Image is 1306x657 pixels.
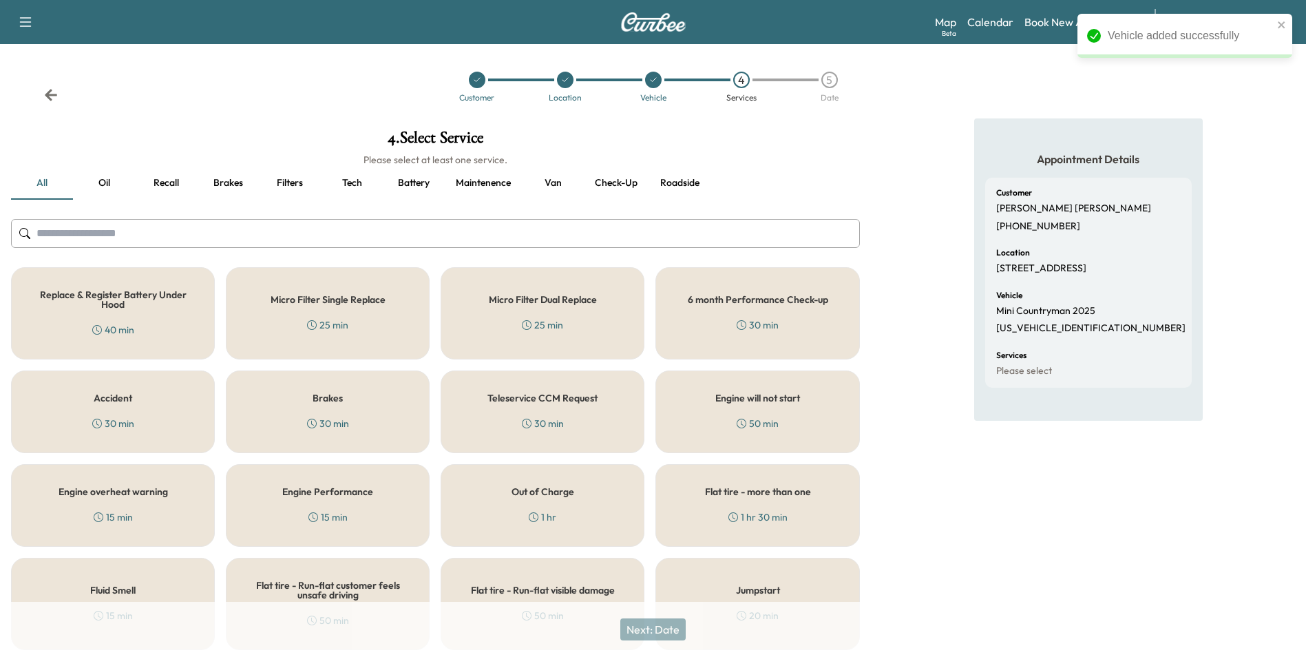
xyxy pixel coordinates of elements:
[737,318,779,332] div: 30 min
[529,510,556,524] div: 1 hr
[733,72,750,88] div: 4
[996,365,1052,377] p: Please select
[996,249,1030,257] h6: Location
[649,167,710,200] button: Roadside
[11,153,860,167] h6: Please select at least one service.
[996,189,1032,197] h6: Customer
[726,94,757,102] div: Services
[996,291,1022,300] h6: Vehicle
[728,510,788,524] div: 1 hr 30 min
[996,305,1095,317] p: Mini Countryman 2025
[705,487,811,497] h5: Flat tire - more than one
[313,393,343,403] h5: Brakes
[584,167,649,200] button: Check-up
[445,167,522,200] button: Maintenence
[821,94,839,102] div: Date
[282,487,373,497] h5: Engine Performance
[135,167,197,200] button: Recall
[90,585,136,595] h5: Fluid Smell
[321,167,383,200] button: Tech
[249,581,407,600] h5: Flat tire - Run-flat customer feels unsafe driving
[985,152,1192,167] h5: Appointment Details
[44,88,58,102] div: Back
[996,220,1080,233] p: [PHONE_NUMBER]
[197,167,259,200] button: Brakes
[271,295,386,304] h5: Micro Filter Single Replace
[821,72,838,88] div: 5
[620,12,686,32] img: Curbee Logo
[471,585,615,595] h5: Flat tire - Run-flat visible damage
[715,393,800,403] h5: Engine will not start
[1108,28,1273,44] div: Vehicle added successfully
[11,167,860,200] div: basic tabs example
[1277,19,1287,30] button: close
[942,28,956,39] div: Beta
[688,295,828,304] h5: 6 month Performance Check-up
[94,510,133,524] div: 15 min
[935,14,956,30] a: MapBeta
[92,323,134,337] div: 40 min
[522,318,563,332] div: 25 min
[383,167,445,200] button: Battery
[736,585,780,595] h5: Jumpstart
[512,487,574,497] h5: Out of Charge
[967,14,1013,30] a: Calendar
[459,94,494,102] div: Customer
[996,322,1186,335] p: [US_VEHICLE_IDENTIFICATION_NUMBER]
[59,487,168,497] h5: Engine overheat warning
[1024,14,1141,30] a: Book New Appointment
[996,262,1086,275] p: [STREET_ADDRESS]
[307,318,348,332] div: 25 min
[489,295,597,304] h5: Micro Filter Dual Replace
[640,94,666,102] div: Vehicle
[487,393,598,403] h5: Teleservice CCM Request
[259,167,321,200] button: Filters
[549,94,582,102] div: Location
[737,417,779,430] div: 50 min
[996,202,1151,215] p: [PERSON_NAME] [PERSON_NAME]
[92,417,134,430] div: 30 min
[11,167,73,200] button: all
[522,167,584,200] button: Van
[522,417,564,430] div: 30 min
[308,510,348,524] div: 15 min
[11,129,860,153] h1: 4 . Select Service
[94,393,132,403] h5: Accident
[996,351,1026,359] h6: Services
[307,417,349,430] div: 30 min
[73,167,135,200] button: Oil
[34,290,192,309] h5: Replace & Register Battery Under Hood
